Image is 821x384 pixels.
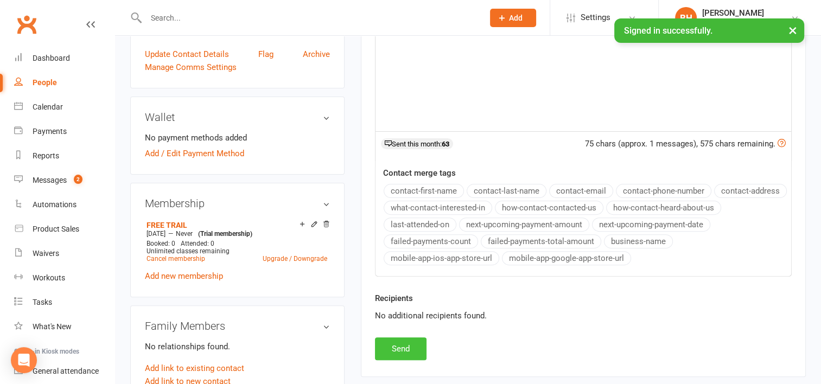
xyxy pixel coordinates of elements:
[145,147,244,160] a: Add / Edit Payment Method
[198,230,252,238] span: (Trial membership)
[147,240,175,247] span: Booked: 0
[303,48,330,61] a: Archive
[143,10,476,25] input: Search...
[33,78,57,87] div: People
[675,7,697,29] div: BH
[33,367,99,375] div: General attendance
[14,193,114,217] a: Automations
[145,111,330,123] h3: Wallet
[604,234,673,248] button: business-name
[14,144,114,168] a: Reports
[375,337,427,360] button: Send
[147,221,187,229] a: FREE TRAIL
[702,18,764,28] div: Bernz-Body-Fit
[783,18,803,42] button: ×
[33,249,59,258] div: Waivers
[147,255,205,263] a: Cancel membership
[14,168,114,193] a: Messages 2
[384,251,499,265] button: mobile-app-ios-app-store-url
[14,119,114,144] a: Payments
[592,217,710,232] button: next-upcoming-payment-date
[74,175,82,184] span: 2
[14,217,114,241] a: Product Sales
[14,95,114,119] a: Calendar
[585,137,786,150] div: 75 chars (approx. 1 messages), 575 chars remaining.
[606,201,721,215] button: how-contact-heard-about-us
[145,320,330,332] h3: Family Members
[33,273,65,282] div: Workouts
[145,362,244,375] a: Add link to existing contact
[33,103,63,111] div: Calendar
[176,230,193,238] span: Never
[375,309,792,322] div: No additional recipients found.
[14,266,114,290] a: Workouts
[481,234,601,248] button: failed-payments-total-amount
[383,167,456,180] label: Contact merge tags
[263,255,327,263] a: Upgrade / Downgrade
[258,48,273,61] a: Flag
[33,200,77,209] div: Automations
[14,71,114,95] a: People
[145,48,229,61] a: Update Contact Details
[384,184,464,198] button: contact-first-name
[13,11,40,38] a: Clubworx
[14,46,114,71] a: Dashboard
[147,230,166,238] span: [DATE]
[147,247,230,255] span: Unlimited classes remaining
[144,229,330,238] div: —
[702,8,764,18] div: [PERSON_NAME]
[384,217,456,232] button: last-attended-on
[459,217,589,232] button: next-upcoming-payment-amount
[467,184,546,198] button: contact-last-name
[442,140,449,148] strong: 63
[33,127,67,136] div: Payments
[381,138,453,149] div: Sent this month:
[624,25,712,36] span: Signed in successfully.
[509,14,523,22] span: Add
[181,240,214,247] span: Attended: 0
[145,271,223,281] a: Add new membership
[14,241,114,266] a: Waivers
[384,201,492,215] button: what-contact-interested-in
[490,9,536,27] button: Add
[502,251,631,265] button: mobile-app-google-app-store-url
[33,225,79,233] div: Product Sales
[375,292,413,305] label: Recipients
[14,315,114,339] a: What's New
[714,184,787,198] button: contact-address
[549,184,613,198] button: contact-email
[33,54,70,62] div: Dashboard
[581,5,610,30] span: Settings
[14,359,114,383] a: General attendance kiosk mode
[33,176,67,184] div: Messages
[14,290,114,315] a: Tasks
[145,340,330,353] p: No relationships found.
[33,151,59,160] div: Reports
[33,322,72,331] div: What's New
[145,197,330,209] h3: Membership
[145,61,237,74] a: Manage Comms Settings
[33,298,52,306] div: Tasks
[145,131,330,144] li: No payment methods added
[495,201,603,215] button: how-contact-contacted-us
[384,234,478,248] button: failed-payments-count
[11,347,37,373] div: Open Intercom Messenger
[616,184,711,198] button: contact-phone-number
